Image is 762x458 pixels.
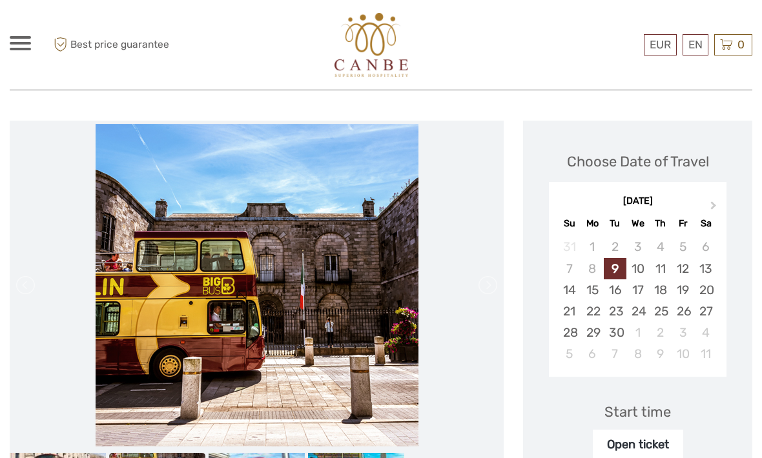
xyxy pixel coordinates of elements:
div: Choose Monday, September 29th, 2025 [581,322,604,343]
div: EN [683,34,708,55]
div: Not available Monday, September 1st, 2025 [581,236,604,257]
div: Tu [604,215,626,232]
div: Not available Wednesday, September 3rd, 2025 [626,236,649,257]
span: EUR [650,38,671,51]
div: Choose Sunday, September 14th, 2025 [558,279,581,301]
div: Choose Sunday, September 28th, 2025 [558,322,581,343]
div: Choose Sunday, September 21st, 2025 [558,301,581,322]
div: Start time [604,402,671,422]
div: Choose Tuesday, September 30th, 2025 [604,322,626,343]
div: Choose Thursday, September 25th, 2025 [649,301,672,322]
img: 602-0fc6e88d-d366-4c1d-ad88-b45bd91116e8_logo_big.jpg [335,13,407,77]
div: Not available Sunday, September 7th, 2025 [558,258,581,279]
span: Best price guarantee [50,34,196,55]
div: Not available Saturday, September 6th, 2025 [694,236,717,257]
div: Not available Friday, September 5th, 2025 [672,236,694,257]
div: Choose Monday, September 15th, 2025 [581,279,604,301]
div: Th [649,215,672,232]
div: Sa [694,215,717,232]
div: Choose Sunday, October 5th, 2025 [558,343,581,364]
div: Choose Friday, October 10th, 2025 [672,343,694,364]
div: Choose Date of Travel [567,152,709,172]
div: Choose Saturday, October 4th, 2025 [694,322,717,343]
span: 0 [736,38,747,51]
div: Choose Saturday, September 20th, 2025 [694,279,717,301]
div: Choose Tuesday, October 7th, 2025 [604,343,626,364]
div: Choose Monday, October 6th, 2025 [581,343,604,364]
div: Choose Thursday, October 2nd, 2025 [649,322,672,343]
div: month 2025-09 [553,236,722,364]
div: We [626,215,649,232]
div: Choose Friday, September 26th, 2025 [672,301,694,322]
div: Su [558,215,581,232]
div: Choose Saturday, September 27th, 2025 [694,301,717,322]
div: Mo [581,215,604,232]
div: Fr [672,215,694,232]
div: Choose Tuesday, September 16th, 2025 [604,279,626,301]
div: Choose Wednesday, September 17th, 2025 [626,279,649,301]
div: Choose Wednesday, September 24th, 2025 [626,301,649,322]
div: Choose Thursday, October 9th, 2025 [649,343,672,364]
div: Not available Monday, September 8th, 2025 [581,258,604,279]
div: Choose Friday, September 19th, 2025 [672,279,694,301]
div: Choose Saturday, September 13th, 2025 [694,258,717,279]
div: Choose Wednesday, September 10th, 2025 [626,258,649,279]
img: 638a678e116d47a589ac1d3047e47235_main_slider.jpg [96,124,418,446]
div: Choose Thursday, September 18th, 2025 [649,279,672,301]
button: Next Month [705,198,725,219]
div: Choose Wednesday, October 1st, 2025 [626,322,649,343]
div: Choose Thursday, September 11th, 2025 [649,258,672,279]
div: Not available Sunday, August 31st, 2025 [558,236,581,257]
div: Choose Saturday, October 11th, 2025 [694,343,717,364]
div: Choose Tuesday, September 23rd, 2025 [604,301,626,322]
button: Open LiveChat chat widget [149,20,164,35]
div: Not available Tuesday, September 2nd, 2025 [604,236,626,257]
div: Choose Monday, September 22nd, 2025 [581,301,604,322]
div: Choose Friday, October 3rd, 2025 [672,322,694,343]
div: [DATE] [549,195,726,208]
p: We're away right now. Please check back later! [18,23,146,33]
div: Not available Thursday, September 4th, 2025 [649,236,672,257]
div: Choose Friday, September 12th, 2025 [672,258,694,279]
div: Choose Tuesday, September 9th, 2025 [604,258,626,279]
div: Choose Wednesday, October 8th, 2025 [626,343,649,364]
